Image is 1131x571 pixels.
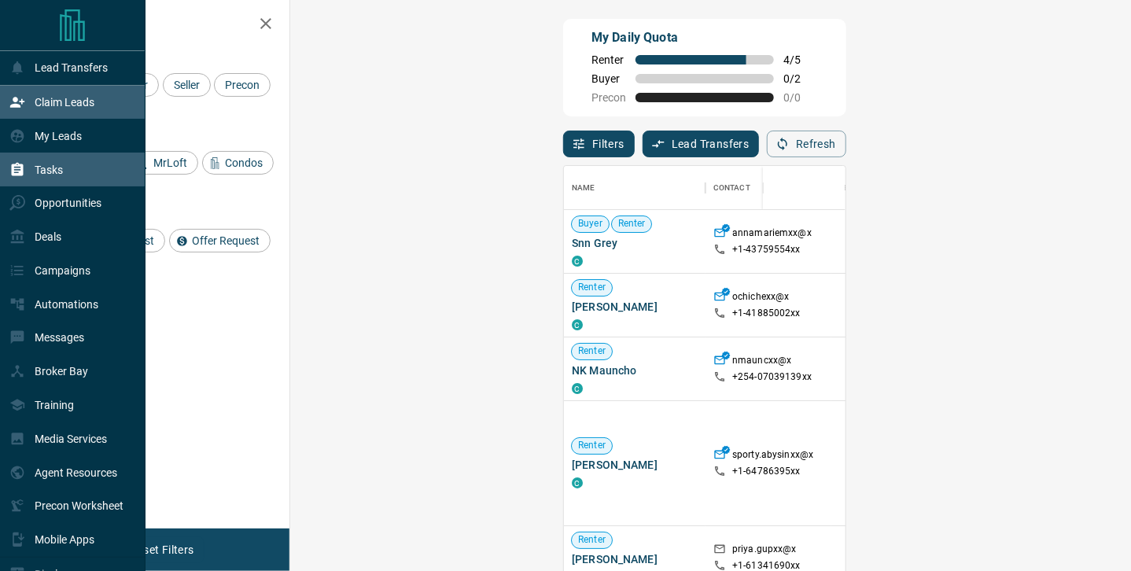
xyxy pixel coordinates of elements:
[131,151,198,175] div: MrLoft
[732,448,813,465] p: sporty.abysinxx@x
[572,439,612,452] span: Renter
[732,543,797,559] p: priya.gupxx@x
[643,131,760,157] button: Lead Transfers
[564,166,705,210] div: Name
[202,151,274,175] div: Condos
[563,131,635,157] button: Filters
[591,72,626,85] span: Buyer
[219,79,265,91] span: Precon
[572,281,612,294] span: Renter
[767,131,846,157] button: Refresh
[168,79,205,91] span: Seller
[783,53,818,66] span: 4 / 5
[732,227,812,243] p: annamariemxx@x
[572,319,583,330] div: condos.ca
[572,551,698,567] span: [PERSON_NAME]
[572,383,583,394] div: condos.ca
[148,157,193,169] span: MrLoft
[783,91,818,104] span: 0 / 0
[591,28,818,47] p: My Daily Quota
[713,166,750,210] div: Contact
[612,217,652,230] span: Renter
[163,73,211,97] div: Seller
[732,290,789,307] p: ochichexx@x
[120,536,204,563] button: Reset Filters
[572,457,698,473] span: [PERSON_NAME]
[732,243,801,256] p: +1- 43759554xx
[572,477,583,488] div: condos.ca
[572,166,595,210] div: Name
[783,72,818,85] span: 0 / 2
[732,307,801,320] p: +1- 41885002xx
[572,533,612,547] span: Renter
[219,157,268,169] span: Condos
[591,91,626,104] span: Precon
[572,344,612,358] span: Renter
[732,370,812,384] p: +254- 07039139xx
[572,217,609,230] span: Buyer
[572,299,698,315] span: [PERSON_NAME]
[572,256,583,267] div: condos.ca
[732,465,801,478] p: +1- 64786395xx
[50,16,274,35] h2: Filters
[732,354,791,370] p: nmauncxx@x
[169,229,271,252] div: Offer Request
[186,234,265,247] span: Offer Request
[572,235,698,251] span: Snn Grey
[214,73,271,97] div: Precon
[572,363,698,378] span: NK Mauncho
[591,53,626,66] span: Renter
